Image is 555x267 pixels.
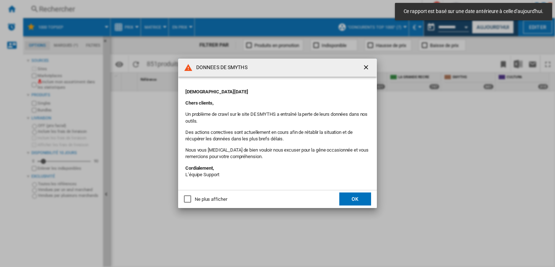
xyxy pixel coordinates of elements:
strong: [DEMOGRAPHIC_DATA][DATE] [185,89,248,94]
strong: Cordialement, [185,165,214,171]
div: Ne plus afficher [195,196,227,203]
h4: DONNEES DE SMYTHS [193,64,248,71]
button: OK [339,192,371,205]
strong: Chers clients, [185,100,214,106]
p: L’équipe Support [185,165,370,178]
md-checkbox: Ne plus afficher [184,196,227,203]
span: Ce rapport est basé sur une date antérieure à celle d'aujourd'hui. [401,8,546,15]
ng-md-icon: getI18NText('BUTTONS.CLOSE_DIALOG') [362,64,371,72]
p: Des actions correctives sont actuellement en cours afin de rétablir la situation et de récupérer ... [185,129,370,142]
p: Nous vous [MEDICAL_DATA] de bien vouloir nous excuser pour la gêne occasionnée et vous remercions... [185,147,370,160]
p: Un problème de crawl sur le site DE SMYTHS a entraîné la perte de leurs données dans nos outils. [185,111,370,124]
button: getI18NText('BUTTONS.CLOSE_DIALOG') [360,60,374,75]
